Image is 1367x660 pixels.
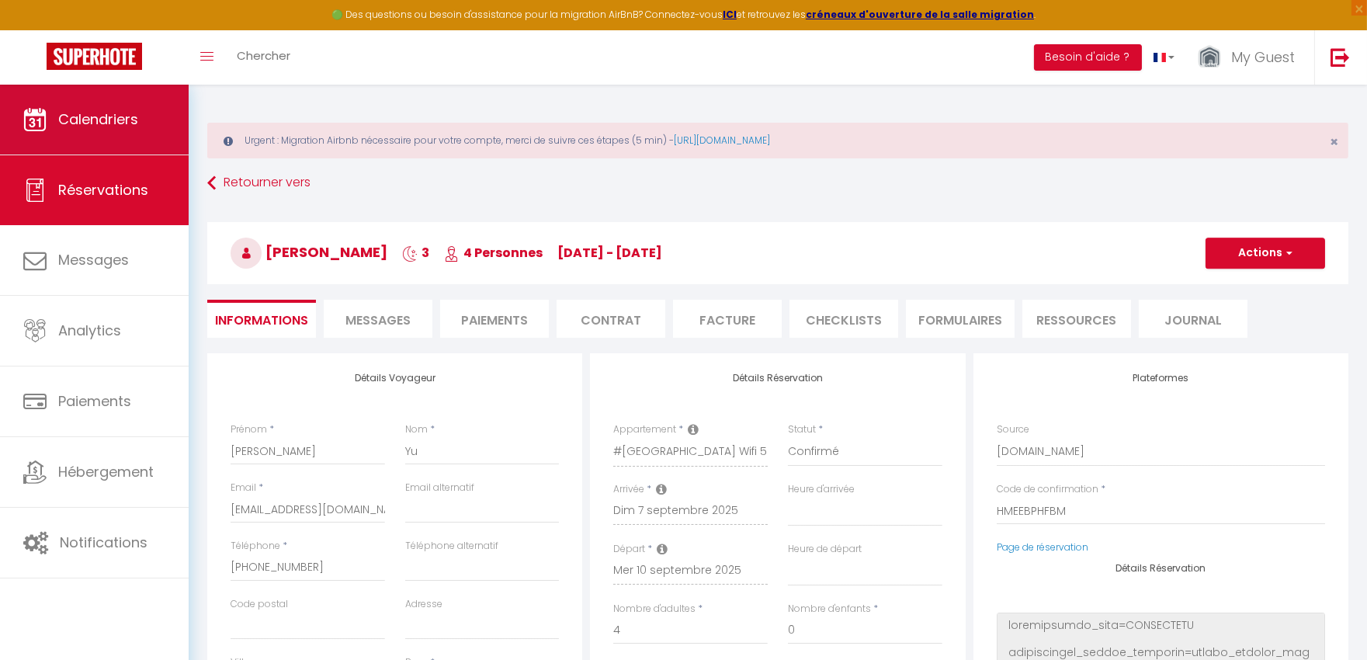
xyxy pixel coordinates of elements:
li: Ressources [1022,300,1131,338]
span: × [1330,132,1338,151]
span: Chercher [237,47,290,64]
a: créneaux d'ouverture de la salle migration [806,8,1034,21]
li: CHECKLISTS [789,300,898,338]
button: Besoin d'aide ? [1034,44,1142,71]
span: [DATE] - [DATE] [557,244,662,262]
li: Informations [207,300,316,338]
h4: Plateformes [997,373,1325,384]
label: Départ [613,542,645,557]
span: 4 Personnes [444,244,543,262]
img: logout [1331,47,1350,67]
label: Email alternatif [405,481,474,495]
h4: Détails Réservation [997,563,1325,574]
span: 3 [402,244,429,262]
a: ... My Guest [1186,30,1314,85]
span: Hébergement [58,462,154,481]
label: Téléphone [231,539,280,554]
label: Email [231,481,256,495]
span: Calendriers [58,109,138,129]
label: Adresse [405,597,442,612]
label: Nom [405,422,428,437]
label: Appartement [613,422,676,437]
img: Super Booking [47,43,142,70]
span: Notifications [60,533,147,552]
label: Code de confirmation [997,482,1098,497]
label: Nombre d'enfants [788,602,871,617]
a: Retourner vers [207,169,1348,197]
a: Page de réservation [997,540,1088,554]
button: Close [1330,135,1338,149]
li: FORMULAIRES [906,300,1015,338]
div: Urgent : Migration Airbnb nécessaire pour votre compte, merci de suivre ces étapes (5 min) - [207,123,1348,158]
label: Nombre d'adultes [613,602,696,617]
span: Messages [345,311,411,329]
span: Paiements [58,391,131,411]
h4: Détails Réservation [613,373,942,384]
h4: Détails Voyageur [231,373,559,384]
span: My Guest [1231,47,1295,67]
button: Actions [1206,238,1325,269]
label: Heure d'arrivée [788,482,855,497]
label: Code postal [231,597,288,612]
span: Réservations [58,180,148,200]
label: Prénom [231,422,267,437]
li: Paiements [440,300,549,338]
label: Téléphone alternatif [405,539,498,554]
button: Ouvrir le widget de chat LiveChat [12,6,59,53]
label: Heure de départ [788,542,862,557]
a: [URL][DOMAIN_NAME] [674,134,770,147]
li: Contrat [557,300,665,338]
a: ICI [723,8,737,21]
li: Journal [1139,300,1247,338]
label: Arrivée [613,482,644,497]
span: [PERSON_NAME] [231,242,387,262]
a: Chercher [225,30,302,85]
span: Analytics [58,321,121,340]
label: Source [997,422,1029,437]
span: Messages [58,250,129,269]
li: Facture [673,300,782,338]
label: Statut [788,422,816,437]
img: ... [1198,44,1221,71]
